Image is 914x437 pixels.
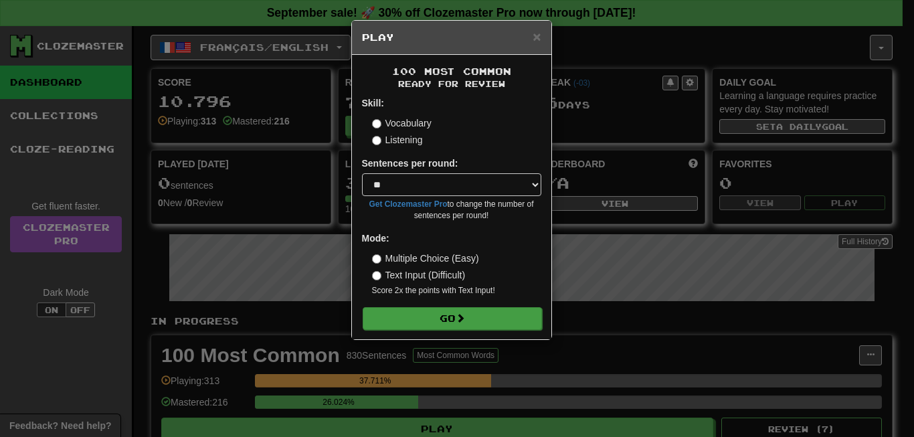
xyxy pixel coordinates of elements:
[362,199,541,222] small: to change the number of sentences per round!
[372,252,479,265] label: Multiple Choice (Easy)
[362,98,384,108] strong: Skill:
[372,271,381,280] input: Text Input (Difficult)
[372,116,432,130] label: Vocabulary
[392,66,511,77] span: 100 Most Common
[362,31,541,44] h5: Play
[362,157,458,170] label: Sentences per round:
[363,307,542,330] button: Go
[362,233,389,244] strong: Mode:
[372,254,381,264] input: Multiple Choice (Easy)
[369,199,448,209] a: Get Clozemaster Pro
[533,29,541,44] span: ×
[533,29,541,43] button: Close
[372,268,466,282] label: Text Input (Difficult)
[362,78,541,90] small: Ready for Review
[372,136,381,145] input: Listening
[372,119,381,128] input: Vocabulary
[372,133,423,147] label: Listening
[372,285,541,296] small: Score 2x the points with Text Input !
